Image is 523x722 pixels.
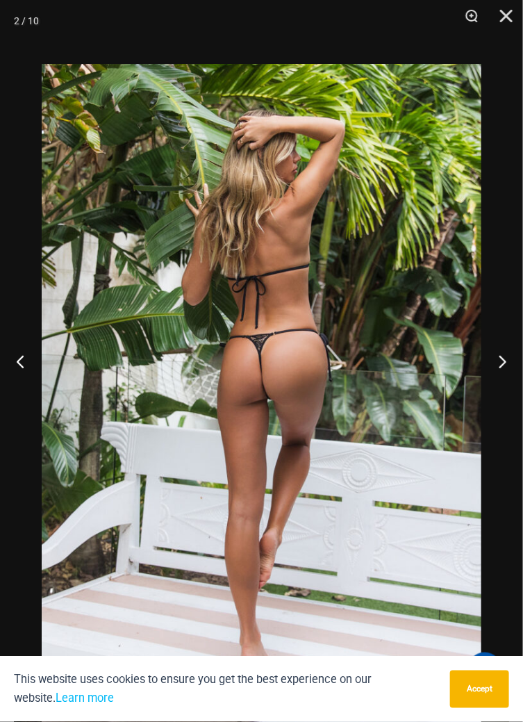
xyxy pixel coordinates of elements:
[450,671,509,708] button: Accept
[56,692,114,705] a: Learn more
[471,327,523,396] button: Next
[14,671,440,708] p: This website uses cookies to ensure you get the best experience on our website.
[14,10,39,31] div: 2 / 10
